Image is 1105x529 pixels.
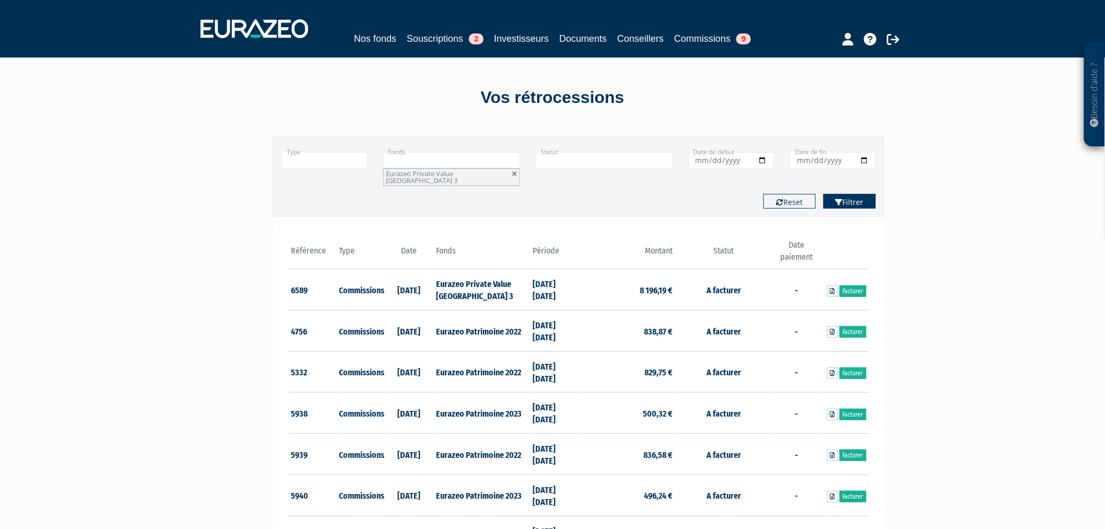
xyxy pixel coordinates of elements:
td: - [772,434,821,475]
td: 500,32 € [579,393,675,434]
td: - [772,393,821,434]
div: Vos rétrocessions [255,86,850,110]
td: 5939 [288,434,337,475]
a: Nos fonds [354,31,396,46]
td: - [772,310,821,352]
td: [DATE] [385,269,433,310]
a: Documents [559,31,607,46]
td: Commissions [337,393,385,434]
td: A facturer [675,351,772,393]
td: A facturer [675,310,772,352]
th: Date [385,239,433,269]
td: A facturer [675,475,772,516]
span: 9 [736,33,751,44]
td: - [772,475,821,516]
td: - [772,351,821,393]
button: Filtrer [824,194,876,209]
td: Eurazeo Patrimoine 2022 [433,310,530,352]
td: Eurazeo Patrimoine 2023 [433,475,530,516]
td: Commissions [337,310,385,352]
td: A facturer [675,269,772,310]
p: Besoin d'aide ? [1089,48,1101,142]
td: A facturer [675,434,772,475]
a: Facturer [840,409,866,420]
td: 8 196,19 € [579,269,675,310]
td: Commissions [337,269,385,310]
td: 496,24 € [579,475,675,516]
td: Eurazeo Private Value [GEOGRAPHIC_DATA] 3 [433,269,530,310]
a: Facturer [840,285,866,297]
td: 829,75 € [579,351,675,393]
td: 4756 [288,310,337,352]
th: Montant [579,239,675,269]
a: Commissions9 [674,31,751,48]
td: Commissions [337,475,385,516]
td: [DATE] [DATE] [530,434,579,475]
a: Facturer [840,450,866,461]
span: Eurazeo Private Value [GEOGRAPHIC_DATA] 3 [386,169,458,185]
td: Commissions [337,351,385,393]
td: A facturer [675,393,772,434]
th: Fonds [433,239,530,269]
td: 5332 [288,351,337,393]
td: [DATE] [DATE] [530,269,579,310]
td: [DATE] [385,475,433,516]
td: 6589 [288,269,337,310]
td: 5938 [288,393,337,434]
td: [DATE] [385,310,433,352]
th: Référence [288,239,337,269]
img: 1732889491-logotype_eurazeo_blanc_rvb.png [201,19,308,38]
button: Reset [763,194,816,209]
td: [DATE] [DATE] [530,310,579,352]
td: Eurazeo Patrimoine 2022 [433,351,530,393]
td: [DATE] [DATE] [530,475,579,516]
td: [DATE] [DATE] [530,351,579,393]
td: Eurazeo Patrimoine 2023 [433,393,530,434]
td: [DATE] [DATE] [530,393,579,434]
th: Date paiement [772,239,821,269]
td: 836,58 € [579,434,675,475]
a: Facturer [840,491,866,502]
a: Facturer [840,326,866,338]
span: 2 [469,33,484,44]
td: [DATE] [385,393,433,434]
th: Statut [675,239,772,269]
td: [DATE] [385,434,433,475]
a: Facturer [840,367,866,379]
td: 838,87 € [579,310,675,352]
td: [DATE] [385,351,433,393]
td: 5940 [288,475,337,516]
td: Eurazeo Patrimoine 2022 [433,434,530,475]
a: Souscriptions2 [407,31,484,46]
th: Type [337,239,385,269]
td: Commissions [337,434,385,475]
th: Période [530,239,579,269]
a: Conseillers [617,31,664,46]
td: - [772,269,821,310]
a: Investisseurs [494,31,549,46]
